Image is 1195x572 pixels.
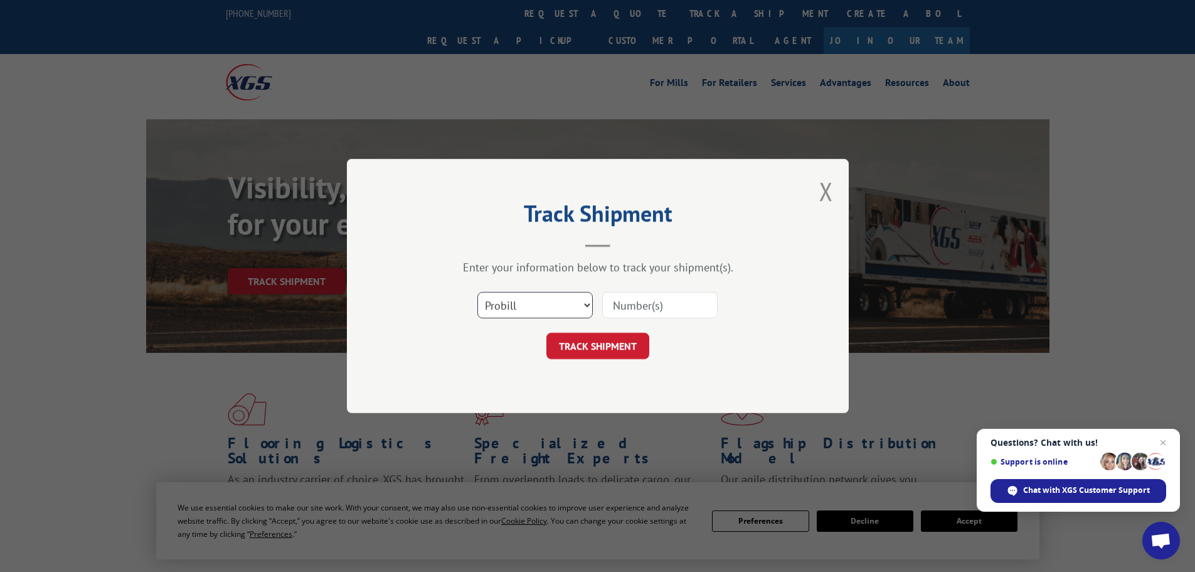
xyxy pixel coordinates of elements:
[1142,522,1180,559] div: Open chat
[819,175,833,208] button: Close modal
[410,205,786,229] h2: Track Shipment
[991,479,1166,503] div: Chat with XGS Customer Support
[546,333,649,359] button: TRACK SHIPMENT
[1155,435,1171,450] span: Close chat
[602,292,718,318] input: Number(s)
[410,260,786,274] div: Enter your information below to track your shipment(s).
[1023,485,1150,496] span: Chat with XGS Customer Support
[991,438,1166,448] span: Questions? Chat with us!
[991,457,1096,467] span: Support is online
